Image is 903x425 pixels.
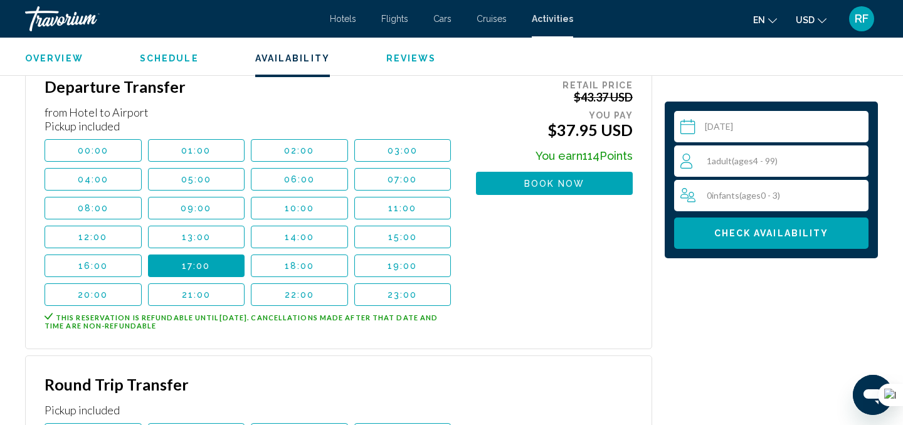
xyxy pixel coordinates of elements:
span: 1 [707,155,778,166]
span: 05:00 [181,174,212,184]
span: 02:00 [284,145,315,155]
span: ages [734,155,753,166]
button: Schedule [140,53,199,64]
button: Change language [753,11,777,29]
button: 02:00 [251,139,348,162]
a: Flights [381,14,408,24]
div: from Hotel to Airport Pickup included [45,105,451,133]
button: 03:00 [354,139,451,162]
span: 08:00 [78,203,109,213]
iframe: Button to launch messaging window [853,375,893,415]
button: Change currency [796,11,826,29]
span: 0 [707,190,780,201]
span: ages [742,190,761,201]
span: 07:00 [388,174,418,184]
ins: $37.95 USD [547,120,633,139]
button: 19:00 [354,254,451,277]
button: 20:00 [45,283,142,306]
button: 17:00 [148,254,245,277]
div: Pickup included [45,403,451,417]
span: Check Availability [714,229,829,239]
button: 08:00 [45,197,142,219]
button: 22:00 [251,283,348,306]
span: 22:00 [285,290,315,300]
span: 23:00 [388,290,418,300]
button: Travelers: 1 adult, 0 children [674,145,869,211]
button: Check Availability [674,218,869,249]
span: 11:00 [388,203,417,213]
span: 06:00 [284,174,315,184]
span: Infants [712,190,739,201]
button: User Menu [845,6,878,32]
h3: Round Trip Transfer [45,375,451,394]
a: Cars [433,14,451,24]
span: [DATE] [219,313,248,322]
span: Schedule [140,53,199,63]
button: 23:00 [354,283,451,306]
button: Availability [255,53,330,64]
span: 04:00 [78,174,109,184]
span: 17:00 [182,261,211,271]
button: 07:00 [354,168,451,191]
h3: Departure Transfer [45,77,451,96]
span: Availability [255,53,330,63]
span: 12:00 [78,232,108,242]
span: 18:00 [285,261,315,271]
a: Travorium [25,6,317,31]
span: 14:00 [285,232,315,242]
span: RF [855,13,869,25]
button: 15:00 [354,226,451,248]
span: USD [796,15,815,25]
button: 14:00 [251,226,348,248]
span: 13:00 [182,232,211,242]
div: You pay [476,107,633,120]
button: 05:00 [148,168,245,191]
button: 21:00 [148,283,245,306]
span: 16:00 [78,261,108,271]
span: Reviews [386,53,436,63]
span: 20:00 [78,290,108,300]
span: 03:00 [388,145,418,155]
div: Old price: $43.37 USD, Sale Price: $37.95 USD [476,77,633,139]
span: Overview [25,53,83,63]
button: 06:00 [251,168,348,191]
a: Hotels [330,14,356,24]
button: Book now [476,172,633,195]
button: 11:00 [354,197,451,219]
span: 09:00 [181,203,212,213]
a: Activities [532,14,573,24]
a: Cruises [477,14,507,24]
span: 21:00 [182,290,211,300]
span: ( 0 - 3) [739,190,780,201]
button: 13:00 [148,226,245,248]
span: 10:00 [285,203,315,213]
span: ( 4 - 99) [732,155,778,166]
span: 01:00 [181,145,211,155]
button: Overview [25,53,83,64]
button: 00:00 [45,139,142,162]
span: 00:00 [78,145,109,155]
span: Points [599,149,633,162]
button: 16:00 [45,254,142,277]
span: You earn [536,149,583,162]
span: 15:00 [388,232,418,242]
button: 12:00 [45,226,142,248]
button: 04:00 [45,168,142,191]
a: Book now [476,175,633,189]
button: 09:00 [148,197,245,219]
div: Retail Price [476,77,633,90]
span: Book now [524,179,585,189]
span: Adult [712,155,732,166]
span: en [753,15,765,25]
button: 01:00 [148,139,245,162]
span: 114 [583,149,599,162]
del: $43.37 USD [574,90,633,104]
span: 19:00 [388,261,418,271]
button: Reviews [386,53,436,64]
button: 18:00 [251,254,348,277]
